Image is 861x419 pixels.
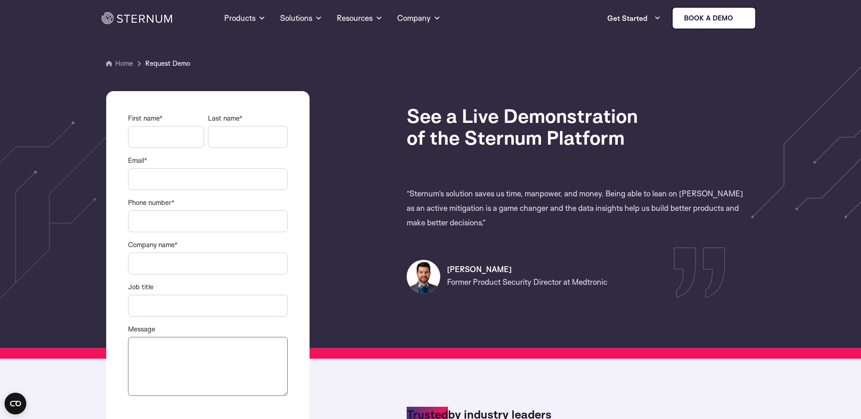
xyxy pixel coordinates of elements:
[224,2,266,34] a: Products
[128,240,174,249] span: Company name
[407,186,751,230] p: “Sternum’s solution saves us time, manpower, and money. Being able to lean on [PERSON_NAME] as an...
[447,275,751,289] p: Former Product Security Director at Medtronic
[737,15,744,22] img: sternum iot
[128,283,153,291] span: Job title
[145,58,190,69] span: Request Demo
[128,198,171,207] span: Phone number
[407,105,751,148] h1: See a Live Demonstration of the Sternum Platform
[128,114,159,122] span: First name
[672,7,756,29] a: Book a demo
[208,114,239,122] span: Last name
[128,325,155,333] span: Message
[397,2,441,34] a: Company
[447,264,751,275] h3: [PERSON_NAME]
[115,59,133,68] a: Home
[5,393,26,414] button: Open CMP widget
[280,2,322,34] a: Solutions
[607,9,661,27] a: Get Started
[337,2,383,34] a: Resources
[128,156,144,165] span: Email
